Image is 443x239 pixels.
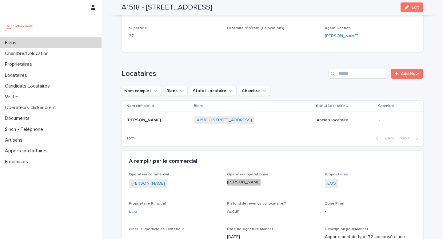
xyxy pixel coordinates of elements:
[379,118,413,123] p: -
[129,158,197,165] h2: A remplir par le commercial
[327,180,336,187] a: EOS
[227,33,318,39] p: -
[194,103,204,109] p: Biens
[126,103,151,109] p: Nom complet
[381,136,394,140] span: Back
[329,69,387,79] input: Search
[401,72,419,76] span: Add New
[399,136,413,140] span: Next
[122,86,161,96] button: Nom complet
[227,202,286,206] span: Plafond de revenus du locataire ?
[2,105,61,111] p: Operateurs clickandrent
[122,3,212,12] h2: A1518 - [STREET_ADDRESS]
[2,72,32,78] p: Locataires
[197,118,252,123] a: A1518 - [STREET_ADDRESS]
[325,227,368,231] span: Description pour Mandat
[2,83,55,89] p: Candidats Locataires
[325,173,348,176] span: Propriétaires
[131,180,165,187] a: [PERSON_NAME]
[129,227,184,231] span: Pinel : surperficie de l'extérieur
[239,86,270,96] button: Chambre
[2,116,34,121] p: Documents
[2,159,33,165] p: Freelances
[401,2,423,12] button: Edit
[5,20,35,32] img: UCB0brd3T0yccxBKYDjQ
[129,202,166,206] span: Propriétaire Principal
[316,103,345,109] p: Statut Locataire
[227,227,273,231] span: Date de signature Mandat
[129,208,138,215] a: EOS
[227,208,318,215] p: Aucun
[325,26,351,30] span: Agent Gestion
[129,26,147,30] span: Superficie
[129,173,169,176] span: Opérateur commercial
[2,40,21,46] p: Biens
[378,103,394,109] p: Chambre
[325,208,416,215] p: -
[325,202,344,206] span: Zone Pinel
[2,127,48,132] p: Sinch - Téléphone
[397,135,423,141] button: Next
[2,61,37,67] p: Propriétaires
[122,112,423,129] tr: [PERSON_NAME][PERSON_NAME] A1518 - [STREET_ADDRESS] Ancien locataire-
[371,135,397,141] button: Back
[2,51,54,57] p: Chambre/Colocation
[129,33,220,39] p: 27
[2,94,25,100] p: Visites
[122,131,140,146] p: 1 of 1
[164,86,188,96] button: Biens
[2,148,53,154] p: Apporteur d'affaires
[227,179,261,186] a: [PERSON_NAME]
[2,137,27,143] p: Artisans
[227,26,284,30] span: Locataire référent (Colocations)
[317,118,374,123] p: Ancien locataire
[190,86,237,96] button: Statut Locataire
[227,173,269,176] span: Opérateur opérationnel
[391,69,423,79] a: Add New
[126,116,162,123] p: [PERSON_NAME]
[122,69,326,78] h1: Locataires
[325,33,358,39] a: [PERSON_NAME]
[411,5,419,10] span: Edit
